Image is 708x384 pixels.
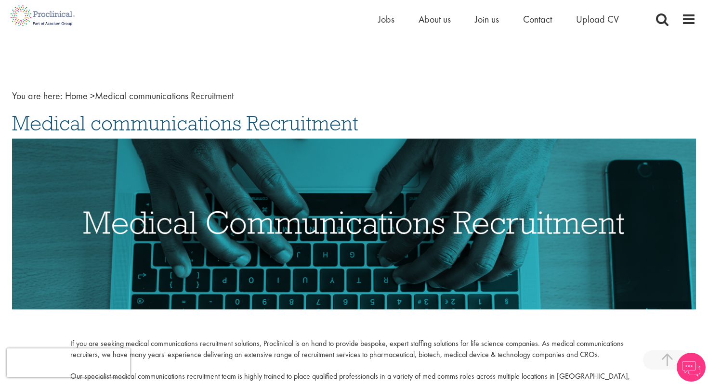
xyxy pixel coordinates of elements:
span: You are here: [12,90,63,102]
a: Join us [475,13,499,26]
span: > [90,90,95,102]
span: Medical communications Recruitment [12,110,358,136]
iframe: reCAPTCHA [7,348,130,377]
img: Chatbot [677,353,706,382]
img: Medical Communication Recruitment [12,139,696,309]
a: Upload CV [576,13,619,26]
a: Jobs [378,13,394,26]
a: Contact [523,13,552,26]
a: breadcrumb link to Home [65,90,88,102]
span: Medical communications Recruitment [65,90,234,102]
a: About us [419,13,451,26]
